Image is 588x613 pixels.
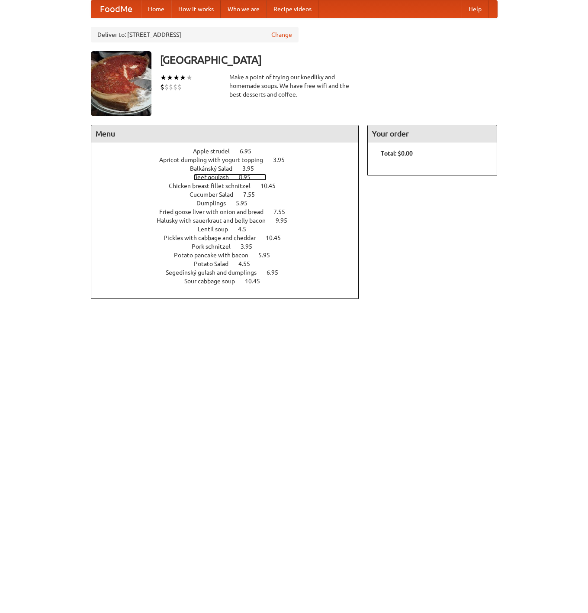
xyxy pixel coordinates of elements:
li: ★ [173,73,180,82]
span: 9.95 [276,217,296,224]
a: Potato pancake with bacon 5.95 [174,252,286,259]
li: ★ [160,73,167,82]
span: 4.5 [238,226,255,233]
a: Home [141,0,171,18]
span: 5.95 [258,252,279,259]
span: 4.55 [238,260,259,267]
a: Help [462,0,488,18]
span: Cucumber Salad [190,191,242,198]
div: Make a point of trying our knedlíky and homemade soups. We have free wifi and the best desserts a... [229,73,359,99]
a: Cucumber Salad 7.55 [190,191,271,198]
h3: [GEOGRAPHIC_DATA] [160,51,498,68]
span: 6.95 [267,269,287,276]
span: Apricot dumpling with yogurt topping [159,156,272,163]
span: 3.95 [242,165,263,172]
li: ★ [186,73,193,82]
span: 7.55 [273,208,294,215]
a: Balkánský Salad 3.95 [190,165,270,172]
span: 10.45 [260,182,284,189]
span: Halusky with sauerkraut and belly bacon [157,217,274,224]
a: Segedínský gulash and dumplings 6.95 [166,269,294,276]
span: 6.95 [240,148,260,155]
li: $ [169,82,173,92]
a: Pork schnitzel 3.95 [192,243,268,250]
li: ★ [167,73,173,82]
span: Lentil soup [198,226,237,233]
span: Potato Salad [194,260,237,267]
a: Change [271,30,292,39]
li: $ [177,82,182,92]
span: Pork schnitzel [192,243,239,250]
a: Who we are [221,0,267,18]
span: Pickles with cabbage and cheddar [164,234,264,241]
span: Beef goulash [193,174,238,181]
span: 3.95 [241,243,261,250]
span: Fried goose liver with onion and bread [159,208,272,215]
a: Fried goose liver with onion and bread 7.55 [159,208,301,215]
li: ★ [180,73,186,82]
b: Total: $0.00 [381,150,413,157]
a: Beef goulash 8.95 [193,174,267,181]
h4: Menu [91,125,359,143]
a: Potato Salad 4.55 [194,260,266,267]
span: 10.45 [266,234,289,241]
span: Balkánský Salad [190,165,241,172]
a: Lentil soup 4.5 [198,226,262,233]
a: FoodMe [91,0,141,18]
span: 7.55 [243,191,263,198]
a: Halusky with sauerkraut and belly bacon 9.95 [157,217,303,224]
span: 3.95 [273,156,293,163]
span: 10.45 [245,278,269,285]
span: Chicken breast fillet schnitzel [169,182,259,189]
a: Chicken breast fillet schnitzel 10.45 [169,182,292,189]
a: Apricot dumpling with yogurt topping 3.95 [159,156,301,163]
a: Pickles with cabbage and cheddar 10.45 [164,234,297,241]
span: Apple strudel [193,148,238,155]
a: How it works [171,0,221,18]
span: Dumplings [196,200,235,207]
a: Sour cabbage soup 10.45 [184,278,276,285]
span: Sour cabbage soup [184,278,244,285]
li: $ [164,82,169,92]
li: $ [160,82,164,92]
a: Recipe videos [267,0,318,18]
li: $ [173,82,177,92]
span: Potato pancake with bacon [174,252,257,259]
a: Apple strudel 6.95 [193,148,267,155]
span: Segedínský gulash and dumplings [166,269,265,276]
h4: Your order [368,125,497,143]
img: angular.jpg [91,51,151,116]
a: Dumplings 5.95 [196,200,263,207]
span: 8.95 [239,174,259,181]
div: Deliver to: [STREET_ADDRESS] [91,27,299,42]
span: 5.95 [236,200,256,207]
